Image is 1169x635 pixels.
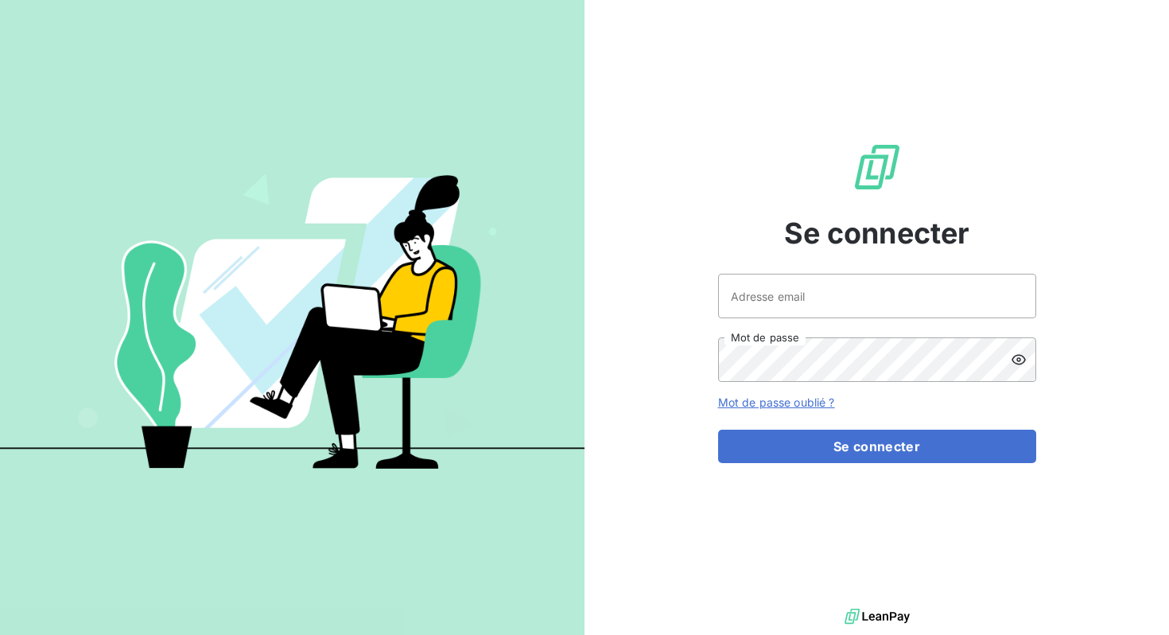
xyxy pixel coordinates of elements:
[784,212,970,255] span: Se connecter
[718,274,1036,318] input: placeholder
[845,605,910,629] img: logo
[718,430,1036,463] button: Se connecter
[852,142,903,193] img: Logo LeanPay
[718,395,835,409] a: Mot de passe oublié ?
